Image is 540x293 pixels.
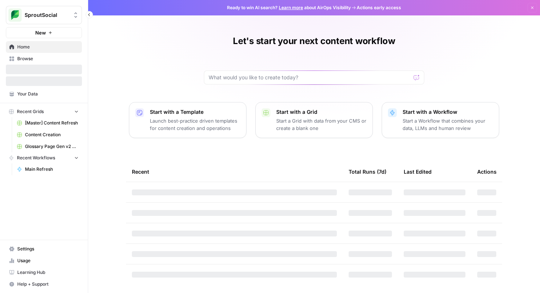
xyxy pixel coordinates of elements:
[403,108,493,116] p: Start with a Workflow
[6,255,82,267] a: Usage
[17,257,79,264] span: Usage
[25,166,79,173] span: Main Refresh
[276,108,367,116] p: Start with a Grid
[14,117,82,129] a: [Master] Content Refresh
[477,162,497,182] div: Actions
[17,246,79,252] span: Settings
[14,129,82,141] a: Content Creation
[349,162,386,182] div: Total Runs (7d)
[14,141,82,152] a: Glossary Page Gen v2 Grid
[227,4,351,11] span: Ready to win AI search? about AirOps Visibility
[6,152,82,163] button: Recent Workflows
[150,117,240,132] p: Launch best-practice driven templates for content creation and operations
[357,4,401,11] span: Actions early access
[35,29,46,36] span: New
[14,163,82,175] a: Main Refresh
[17,269,79,276] span: Learning Hub
[17,281,79,287] span: Help + Support
[276,117,367,132] p: Start a Grid with data from your CMS or create a blank one
[129,102,246,138] button: Start with a TemplateLaunch best-practice driven templates for content creation and operations
[233,35,395,47] h1: Let's start your next content workflow
[6,278,82,290] button: Help + Support
[25,131,79,138] span: Content Creation
[403,117,493,132] p: Start a Workflow that combines your data, LLMs and human review
[17,44,79,50] span: Home
[25,11,69,19] span: SproutSocial
[17,108,44,115] span: Recent Grids
[17,91,79,97] span: Your Data
[6,88,82,100] a: Your Data
[17,55,79,62] span: Browse
[6,243,82,255] a: Settings
[6,106,82,117] button: Recent Grids
[6,267,82,278] a: Learning Hub
[25,143,79,150] span: Glossary Page Gen v2 Grid
[255,102,373,138] button: Start with a GridStart a Grid with data from your CMS or create a blank one
[279,5,303,10] a: Learn more
[6,6,82,24] button: Workspace: SproutSocial
[25,120,79,126] span: [Master] Content Refresh
[209,74,411,81] input: What would you like to create today?
[150,108,240,116] p: Start with a Template
[6,53,82,65] a: Browse
[8,8,22,22] img: SproutSocial Logo
[6,27,82,38] button: New
[6,41,82,53] a: Home
[132,162,337,182] div: Recent
[404,162,432,182] div: Last Edited
[382,102,499,138] button: Start with a WorkflowStart a Workflow that combines your data, LLMs and human review
[17,155,55,161] span: Recent Workflows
